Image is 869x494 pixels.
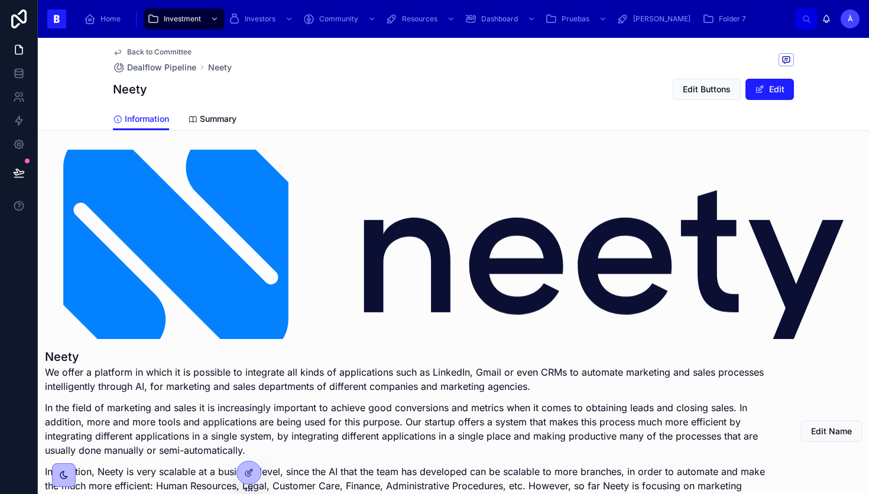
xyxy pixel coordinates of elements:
span: Investors [245,14,275,24]
span: Dealflow Pipeline [127,62,196,73]
span: Summary [200,113,236,125]
img: App logo [47,9,66,28]
button: Edit Name [801,421,862,442]
a: Investment [144,8,225,30]
a: Information [113,108,169,131]
span: Folder 7 [719,14,746,24]
span: Back to Committee [127,47,192,57]
span: Edit Buttons [683,83,731,95]
span: Home [100,14,121,24]
a: Pruebas [541,8,613,30]
h1: Neety [45,348,773,365]
a: Back to Committee [113,47,192,57]
span: Edit Name [811,425,852,437]
button: Edit Buttons [673,79,741,100]
span: Community [319,14,358,24]
span: Investment [164,14,201,24]
a: Dealflow Pipeline [113,62,196,73]
span: Resources [402,14,437,24]
a: Home [80,8,129,30]
a: [PERSON_NAME] [613,8,699,30]
a: Folder 7 [699,8,754,30]
a: Summary [188,108,236,132]
h1: Neety [113,81,147,98]
a: Resources [382,8,461,30]
span: Pruebas [562,14,589,24]
span: À [848,14,853,24]
a: Investors [225,8,299,30]
div: scrollable content [76,6,796,32]
a: Neety [208,62,232,73]
button: Edit [745,79,794,100]
span: Information [125,113,169,125]
span: Dashboard [481,14,518,24]
p: We offer a platform in which it is possible to integrate all kinds of applications such as Linked... [45,365,773,393]
p: In the field of marketing and sales it is increasingly important to achieve good conversions and ... [45,401,773,457]
a: Community [299,8,382,30]
span: [PERSON_NAME] [633,14,690,24]
a: Dashboard [461,8,541,30]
